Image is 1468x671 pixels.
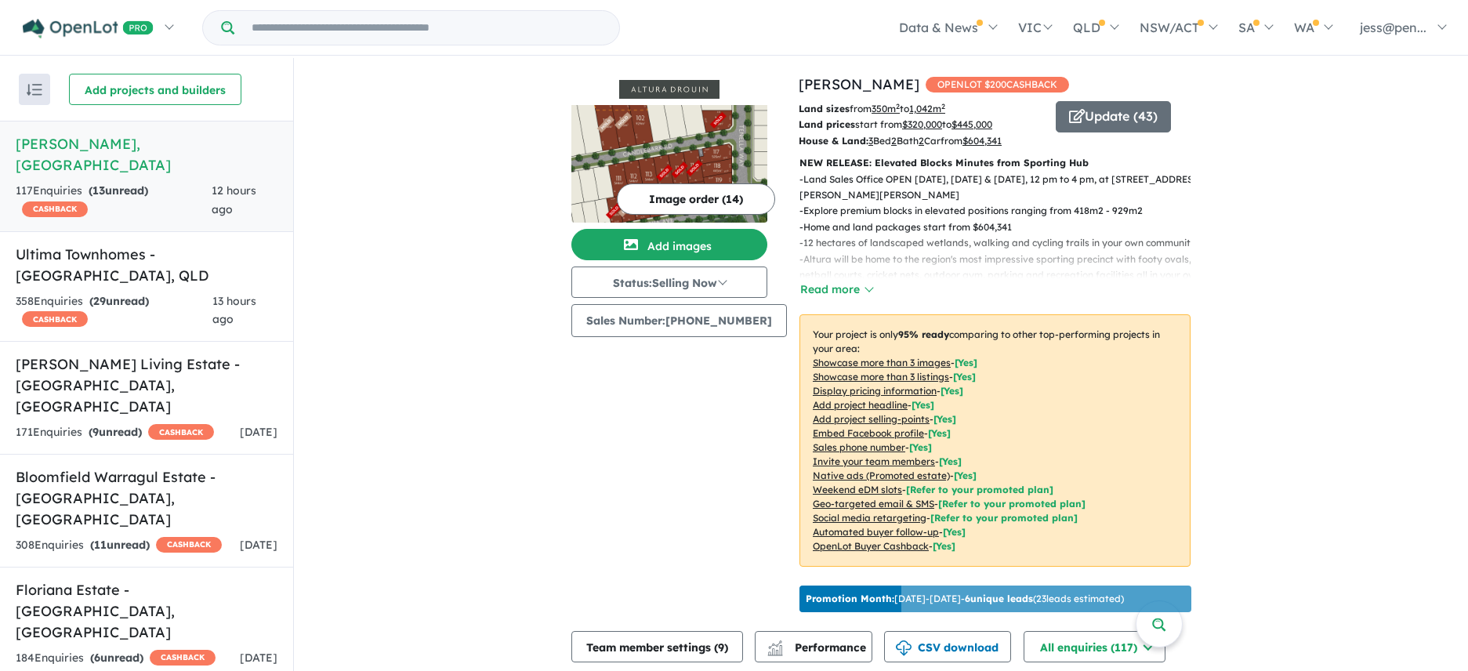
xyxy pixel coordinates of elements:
h5: Floriana Estate - [GEOGRAPHIC_DATA] , [GEOGRAPHIC_DATA] [16,579,277,643]
p: from [799,101,1044,117]
span: [DATE] [240,651,277,665]
span: [Refer to your promoted plan] [930,512,1078,524]
u: Social media retargeting [813,512,926,524]
u: Weekend eDM slots [813,484,902,495]
span: CASHBACK [150,650,216,666]
span: jess@pen... [1360,20,1426,35]
strong: ( unread) [89,183,148,198]
input: Try estate name, suburb, builder or developer [237,11,616,45]
u: OpenLot Buyer Cashback [813,540,929,552]
p: NEW RELEASE: Elevated Blocks Minutes from Sporting Hub [799,155,1191,171]
strong: ( unread) [90,651,143,665]
span: [ Yes ] [955,357,977,368]
u: $ 604,341 [962,135,1002,147]
h5: Bloomfield Warragul Estate - [GEOGRAPHIC_DATA] , [GEOGRAPHIC_DATA] [16,466,277,530]
p: - Explore premium blocks in elevated positions ranging from 418m2 - 929m2 [799,203,1203,219]
span: [DATE] [240,425,277,439]
span: 13 [92,183,105,198]
div: 184 Enquir ies [16,649,216,668]
u: 1,042 m [909,103,945,114]
u: Showcase more than 3 images [813,357,951,368]
img: Openlot PRO Logo White [23,19,154,38]
p: Your project is only comparing to other top-performing projects in your area: - - - - - - - - - -... [799,314,1191,567]
u: Native ads (Promoted estate) [813,470,950,481]
h5: Ultima Townhomes - [GEOGRAPHIC_DATA] , QLD [16,244,277,286]
img: line-chart.svg [768,640,782,649]
p: Bed Bath Car from [799,133,1044,149]
u: $ 445,000 [951,118,992,130]
div: 117 Enquir ies [16,182,212,219]
button: Image order (14) [617,183,775,215]
p: - Altura will be home to the region's most impressive sporting precinct with footy ovals, netball... [799,252,1203,299]
a: [PERSON_NAME] [799,75,919,93]
b: Promotion Month: [806,593,894,604]
p: [DATE] - [DATE] - ( 23 leads estimated) [806,592,1124,606]
u: $ 320,000 [902,118,942,130]
b: Land prices [799,118,855,130]
span: [ Yes ] [928,427,951,439]
span: [Refer to your promoted plan] [906,484,1053,495]
span: 29 [93,294,106,308]
span: [DATE] [240,538,277,552]
button: Read more [799,281,873,299]
u: Add project headline [813,399,908,411]
span: CASHBACK [148,424,214,440]
span: 11 [94,538,107,552]
span: [ Yes ] [909,441,932,453]
span: [ Yes ] [933,413,956,425]
u: Geo-targeted email & SMS [813,498,934,510]
span: 13 hours ago [212,294,256,327]
span: [Yes] [954,470,977,481]
b: Land sizes [799,103,850,114]
span: [ Yes ] [939,455,962,467]
button: Status:Selling Now [571,267,767,298]
b: 95 % ready [898,328,949,340]
b: 6 unique leads [965,593,1033,604]
span: [ Yes ] [953,371,976,383]
sup: 2 [941,102,945,111]
u: 2 [891,135,897,147]
span: 6 [94,651,100,665]
span: to [942,118,992,130]
img: download icon [896,640,912,656]
span: [Yes] [933,540,955,552]
h5: [PERSON_NAME] Living Estate - [GEOGRAPHIC_DATA] , [GEOGRAPHIC_DATA] [16,354,277,417]
p: - Land Sales Office OPEN [DATE], [DATE] & [DATE], 12 pm to 4 pm, at [STREET_ADDRESS][PERSON_NAME]... [799,172,1203,204]
img: Altura - Drouin [571,105,767,223]
u: Showcase more than 3 listings [813,371,949,383]
u: 2 [919,135,924,147]
img: sort.svg [27,84,42,96]
span: CASHBACK [156,537,222,553]
strong: ( unread) [90,538,150,552]
span: to [900,103,945,114]
button: Add projects and builders [69,74,241,105]
button: Add images [571,229,767,260]
span: CASHBACK [22,201,88,217]
p: start from [799,117,1044,132]
button: CSV download [884,631,1011,662]
span: [ Yes ] [941,385,963,397]
p: - 12 hectares of landscaped wetlands, walking and cycling trails in your own community [799,235,1203,251]
span: 12 hours ago [212,183,256,216]
span: [ Yes ] [912,399,934,411]
button: Update (43) [1056,101,1171,132]
button: Sales Number:[PHONE_NUMBER] [571,304,787,337]
span: [Refer to your promoted plan] [938,498,1086,510]
u: Sales phone number [813,441,905,453]
span: [Yes] [943,526,966,538]
u: 3 [868,135,873,147]
div: 358 Enquir ies [16,292,212,330]
button: Team member settings (9) [571,631,743,662]
strong: ( unread) [89,294,149,308]
button: All enquiries (117) [1024,631,1165,662]
span: 9 [92,425,99,439]
u: Automated buyer follow-up [813,526,939,538]
a: Altura - Drouin LogoAltura - Drouin [571,74,767,223]
strong: ( unread) [89,425,142,439]
span: CASHBACK [22,311,88,327]
u: Embed Facebook profile [813,427,924,439]
sup: 2 [896,102,900,111]
button: Performance [755,631,872,662]
u: Invite your team members [813,455,935,467]
span: 9 [718,640,724,655]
